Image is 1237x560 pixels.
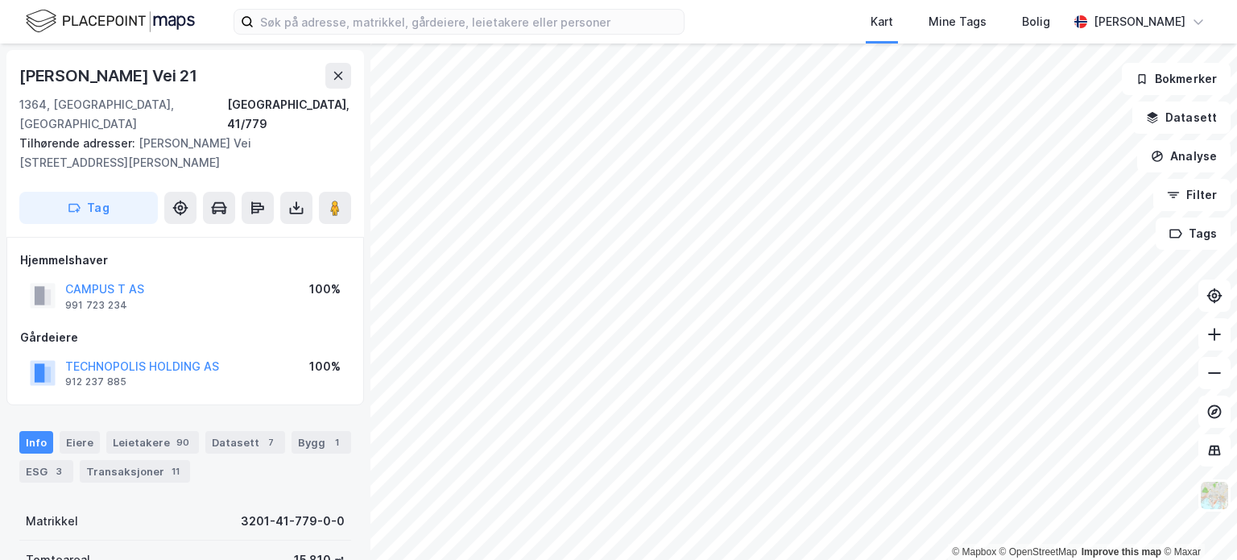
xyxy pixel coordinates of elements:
[309,357,341,376] div: 100%
[65,375,126,388] div: 912 237 885
[1153,179,1231,211] button: Filter
[1094,12,1185,31] div: [PERSON_NAME]
[19,134,338,172] div: [PERSON_NAME] Vei [STREET_ADDRESS][PERSON_NAME]
[309,280,341,299] div: 100%
[205,431,285,454] div: Datasett
[329,434,345,450] div: 1
[19,431,53,454] div: Info
[1122,63,1231,95] button: Bokmerker
[20,328,350,347] div: Gårdeiere
[241,512,345,531] div: 3201-41-779-0-0
[19,136,139,150] span: Tilhørende adresser:
[1132,102,1231,134] button: Datasett
[1156,483,1237,560] iframe: Chat Widget
[19,95,227,134] div: 1364, [GEOGRAPHIC_DATA], [GEOGRAPHIC_DATA]
[871,12,893,31] div: Kart
[19,460,73,483] div: ESG
[173,434,192,450] div: 90
[227,95,351,134] div: [GEOGRAPHIC_DATA], 41/779
[51,463,67,479] div: 3
[254,10,684,34] input: Søk på adresse, matrikkel, gårdeiere, leietakere eller personer
[19,192,158,224] button: Tag
[1137,140,1231,172] button: Analyse
[1199,480,1230,511] img: Z
[80,460,190,483] div: Transaksjoner
[929,12,987,31] div: Mine Tags
[168,463,184,479] div: 11
[65,299,127,312] div: 991 723 234
[60,431,100,454] div: Eiere
[20,251,350,270] div: Hjemmelshaver
[263,434,279,450] div: 7
[106,431,199,454] div: Leietakere
[1156,218,1231,250] button: Tags
[999,546,1078,558] a: OpenStreetMap
[19,63,201,89] div: [PERSON_NAME] Vei 21
[952,546,996,558] a: Mapbox
[1022,12,1050,31] div: Bolig
[26,512,78,531] div: Matrikkel
[26,7,195,35] img: logo.f888ab2527a4732fd821a326f86c7f29.svg
[1082,546,1161,558] a: Improve this map
[292,431,351,454] div: Bygg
